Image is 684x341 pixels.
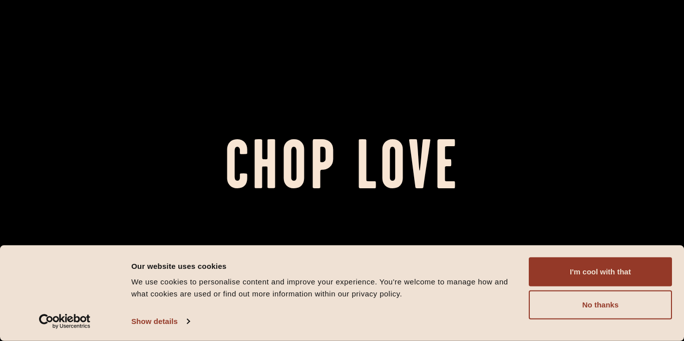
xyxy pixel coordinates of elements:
a: Usercentrics Cookiebot - opens in a new window [21,314,109,329]
div: Our website uses cookies [131,260,517,272]
div: We use cookies to personalise content and improve your experience. You're welcome to manage how a... [131,276,517,300]
button: I'm cool with that [529,257,672,286]
a: Show details [131,314,189,329]
button: No thanks [529,290,672,319]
